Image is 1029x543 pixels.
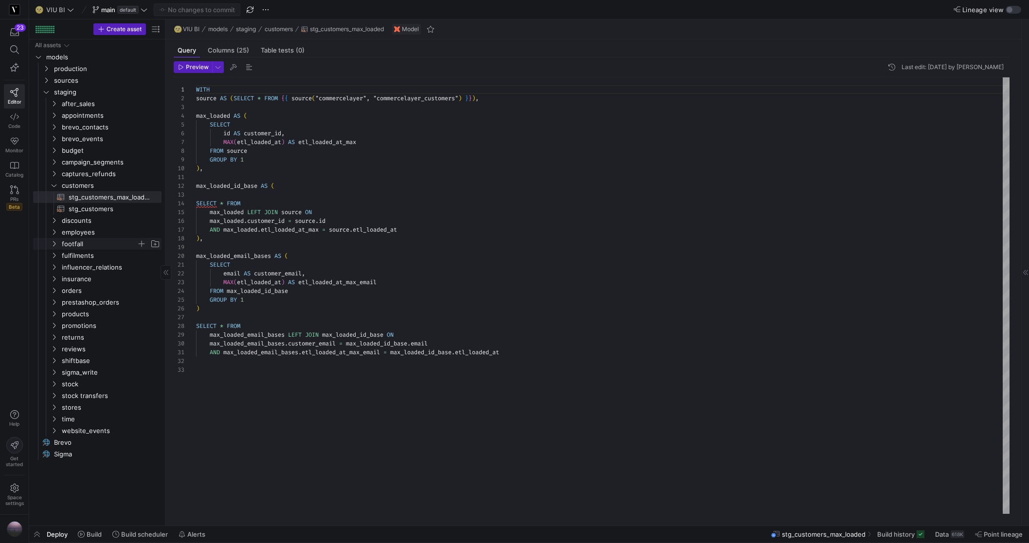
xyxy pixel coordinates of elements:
span: AS [274,252,281,260]
a: PRsBeta [4,181,25,215]
div: 20 [174,252,184,260]
div: Press SPACE to select this row. [33,320,162,331]
span: source [329,226,349,234]
span: discounts [62,215,160,226]
a: Code [4,109,25,133]
button: https://storage.googleapis.com/y42-prod-data-exchange/images/VtGnwq41pAtzV0SzErAhijSx9Rgo16q39DKO... [4,519,25,539]
span: Sigma​​​​​ [54,449,150,460]
span: models [46,52,160,63]
span: etl_loaded_at_max [298,138,356,146]
span: ( [244,112,247,120]
span: source [295,217,315,225]
button: Alerts [174,526,210,543]
div: 23 [174,278,184,287]
span: ( [285,252,288,260]
span: SELECT [196,199,217,207]
span: , [302,270,305,277]
span: customer_id [247,217,285,225]
div: Press SPACE to select this row. [33,308,162,320]
button: maindefault [90,3,150,16]
div: Press SPACE to select this row. [33,296,162,308]
span: promotions [62,320,160,331]
span: max_loaded_id_base [196,182,257,190]
span: FROM [264,94,278,102]
div: Press SPACE to select this row. [33,39,162,51]
div: 2 [174,94,184,103]
span: GROUP [210,296,227,304]
span: max_loaded [210,217,244,225]
span: default [117,6,139,14]
span: . [285,340,288,347]
span: employees [62,227,160,238]
span: SELECT [234,94,254,102]
span: FROM [227,322,240,330]
div: 7 [174,138,184,146]
button: Preview [174,61,212,73]
div: Press SPACE to select this row. [33,203,162,215]
span: footfall [62,238,137,250]
span: AS [261,182,268,190]
span: , [199,235,203,242]
div: Press SPACE to select this row. [33,51,162,63]
span: = [339,340,343,347]
span: max_loaded [210,208,244,216]
span: returns [62,332,160,343]
div: Press SPACE to select this row. [33,98,162,109]
span: MAX [223,278,234,286]
div: 32 [174,357,184,365]
button: 23 [4,23,25,41]
span: ) [458,94,462,102]
span: customers [62,180,160,191]
div: 25 [174,295,184,304]
span: Query [178,47,196,54]
span: max_loaded [223,226,257,234]
span: max_loaded [196,112,230,120]
span: Editor [8,99,21,105]
span: source [196,94,217,102]
span: campaign_segments [62,157,160,168]
span: AND [210,226,220,234]
div: 9 [174,155,184,164]
span: "commercelayer_customers" [373,94,458,102]
span: AS [234,129,240,137]
div: 23 [15,24,26,32]
div: 17 [174,225,184,234]
span: Monitor [5,147,23,153]
span: VIU BI [46,6,65,14]
span: appointments [62,110,160,121]
div: 27 [174,313,184,322]
div: Press SPACE to select this row. [33,273,162,285]
span: fulfilments [62,250,160,261]
span: ( [230,94,234,102]
span: PRs [10,196,18,202]
div: Press SPACE to select this row. [33,74,162,86]
div: 18 [174,234,184,243]
button: Data618K [931,526,969,543]
span: AND [210,348,220,356]
span: "commercelayer" [315,94,366,102]
span: ( [234,278,237,286]
div: Press SPACE to select this row. [33,401,162,413]
span: 1 [240,156,244,163]
div: Press SPACE to select this row. [33,133,162,145]
a: Editor [4,84,25,109]
span: AS [220,94,227,102]
span: FROM [210,147,223,155]
div: 618K [951,530,964,538]
span: etl_loaded_at_max [261,226,319,234]
button: Getstarted [4,433,25,471]
div: 22 [174,269,184,278]
span: time [62,414,160,425]
button: customers [262,23,295,35]
button: Point lineage [971,526,1027,543]
span: . [257,226,261,234]
div: Press SPACE to select this row. [33,250,162,261]
span: Alerts [187,530,205,538]
span: , [366,94,370,102]
span: max_loaded_email_bases [210,340,285,347]
span: id [223,129,230,137]
span: main [101,6,115,14]
div: 19 [174,243,184,252]
span: insurance [62,273,160,285]
span: Deploy [47,530,68,538]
